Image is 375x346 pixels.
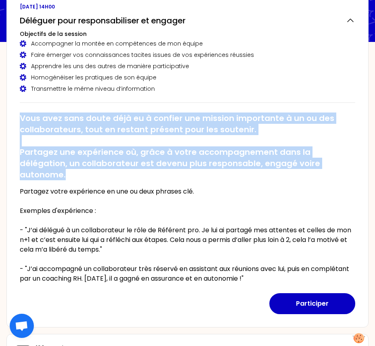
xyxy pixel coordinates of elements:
[20,187,355,283] p: Partagez votre expérience en une ou deux phrases clé. Exemples d'expérience : - "J’ai délégué à u...
[20,85,355,93] div: Transmettre le même niveau d’information
[269,293,355,314] button: Participer
[10,314,34,338] div: Ouvrir le chat
[20,40,355,48] div: Accompagner la montée en compétences de mon équipe
[20,113,355,180] h2: Vous avez sans doute déjà eu à confier une mission importante à un ou des collaborateurs, tout en...
[20,62,355,70] div: Apprendre les uns des autres de manière participative
[20,4,355,10] p: [DATE] 14h00
[20,15,355,26] button: Déléguer pour responsabiliser et engager
[20,73,355,81] div: Homogénéiser les pratiques de son équipe
[20,15,185,26] h2: Déléguer pour responsabiliser et engager
[20,30,355,38] h3: Objectifs de la session
[20,51,355,59] div: Faire émerger vos connaissances tacites issues de vos expériences réussies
